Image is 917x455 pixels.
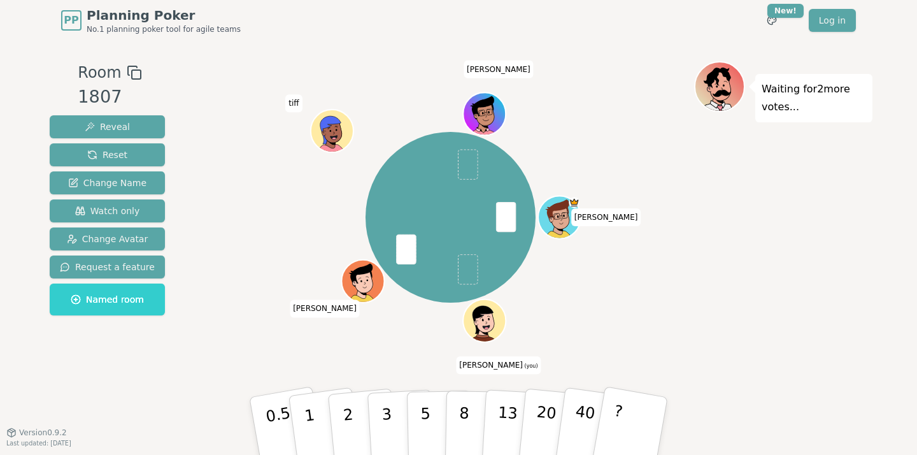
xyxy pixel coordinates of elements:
[290,300,360,317] span: Click to change your name
[50,227,165,250] button: Change Avatar
[809,9,856,32] a: Log in
[50,143,165,166] button: Reset
[87,6,241,24] span: Planning Poker
[67,233,148,245] span: Change Avatar
[569,197,579,208] span: spencer is the host
[464,61,534,78] span: Click to change your name
[85,120,130,133] span: Reveal
[523,363,538,369] span: (you)
[78,61,121,84] span: Room
[75,205,140,217] span: Watch only
[61,6,241,34] a: PPPlanning PokerNo.1 planning poker tool for agile teams
[762,80,866,116] p: Waiting for 2 more votes...
[50,171,165,194] button: Change Name
[68,177,146,189] span: Change Name
[767,4,804,18] div: New!
[285,94,302,112] span: Click to change your name
[50,115,165,138] button: Reveal
[50,199,165,222] button: Watch only
[19,428,67,438] span: Version 0.9.2
[760,9,783,32] button: New!
[6,440,71,447] span: Last updated: [DATE]
[6,428,67,438] button: Version0.9.2
[50,256,165,278] button: Request a feature
[456,356,541,374] span: Click to change your name
[78,84,141,110] div: 1807
[87,24,241,34] span: No.1 planning poker tool for agile teams
[464,301,504,341] button: Click to change your avatar
[64,13,78,28] span: PP
[571,208,641,226] span: Click to change your name
[71,293,144,306] span: Named room
[50,284,165,315] button: Named room
[60,261,155,273] span: Request a feature
[87,148,127,161] span: Reset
